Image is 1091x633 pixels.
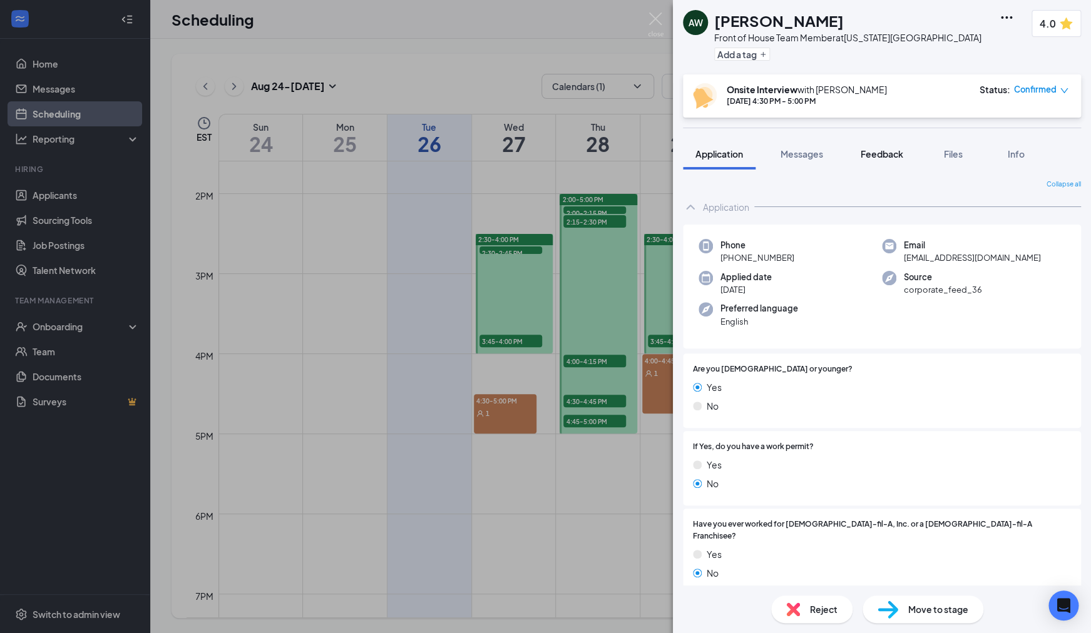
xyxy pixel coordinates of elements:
[720,302,798,315] span: Preferred language
[720,251,794,264] span: [PHONE_NUMBER]
[720,283,772,296] span: [DATE]
[695,148,743,160] span: Application
[714,10,844,31] h1: [PERSON_NAME]
[720,239,794,251] span: Phone
[759,51,767,58] svg: Plus
[693,519,1071,542] span: Have you ever worked for [DEMOGRAPHIC_DATA]-fil-A, Inc. or a [DEMOGRAPHIC_DATA]-fil-A Franchisee?
[861,148,903,160] span: Feedback
[689,16,703,29] div: AW
[720,271,772,283] span: Applied date
[944,148,963,160] span: Files
[707,547,722,561] span: Yes
[810,602,837,616] span: Reject
[727,83,887,96] div: with [PERSON_NAME]
[904,271,982,283] span: Source
[904,239,1041,251] span: Email
[707,458,722,472] span: Yes
[693,363,853,375] span: Are you [DEMOGRAPHIC_DATA] or younger?
[727,96,887,106] div: [DATE] 4:30 PM - 5:00 PM
[714,31,981,44] div: Front of House Team Member at [US_STATE][GEOGRAPHIC_DATA]
[727,84,797,95] b: Onsite Interview
[1060,86,1068,95] span: down
[904,251,1041,264] span: [EMAIL_ADDRESS][DOMAIN_NAME]
[707,399,719,413] span: No
[1047,180,1081,190] span: Collapse all
[693,441,814,453] span: If Yes, do you have a work permit?
[703,201,749,213] div: Application
[683,200,698,215] svg: ChevronUp
[781,148,823,160] span: Messages
[720,315,798,328] span: English
[1048,590,1078,620] div: Open Intercom Messenger
[908,602,968,616] span: Move to stage
[1014,83,1057,96] span: Confirmed
[904,283,982,296] span: corporate_feed_36
[714,48,770,61] button: PlusAdd a tag
[707,566,719,580] span: No
[999,10,1014,25] svg: Ellipses
[980,83,1010,96] div: Status :
[1008,148,1025,160] span: Info
[707,477,719,490] span: No
[1040,16,1056,31] span: 4.0
[707,380,722,394] span: Yes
